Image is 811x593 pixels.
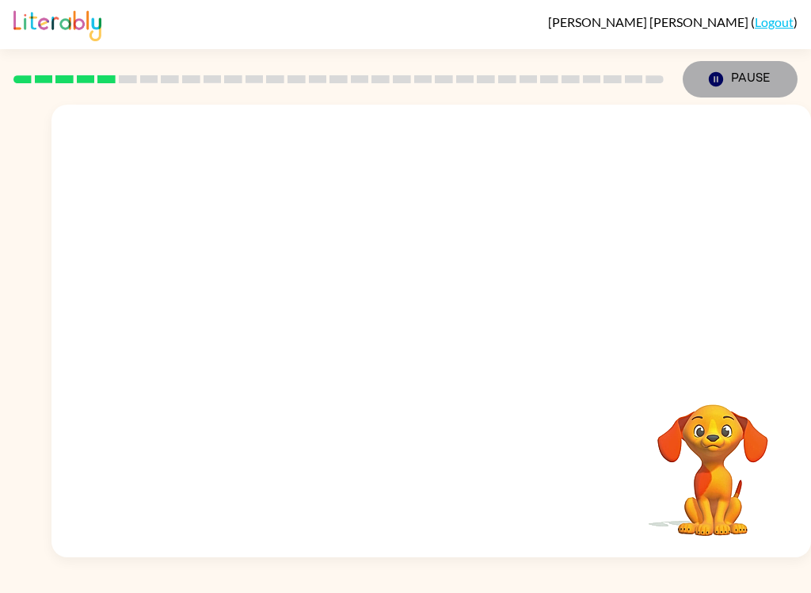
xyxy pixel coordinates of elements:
img: Literably [13,6,101,41]
div: ( ) [548,14,798,29]
video: Your browser must support playing .mp4 files to use Literably. Please try using another browser. [634,380,792,538]
span: [PERSON_NAME] [PERSON_NAME] [548,14,751,29]
button: Pause [683,61,798,98]
a: Logout [755,14,794,29]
